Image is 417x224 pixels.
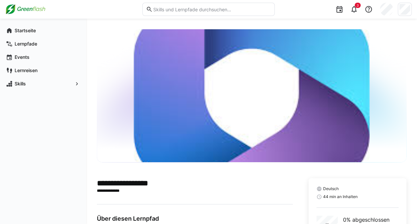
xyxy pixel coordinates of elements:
h3: Über diesen Lernpfad [97,215,293,222]
p: 0% abgeschlossen [343,216,389,224]
span: 44 min an Inhalten [323,194,358,199]
span: 3 [357,3,359,7]
span: Deutsch [323,186,339,191]
input: Skills und Lernpfade durchsuchen… [153,6,271,12]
